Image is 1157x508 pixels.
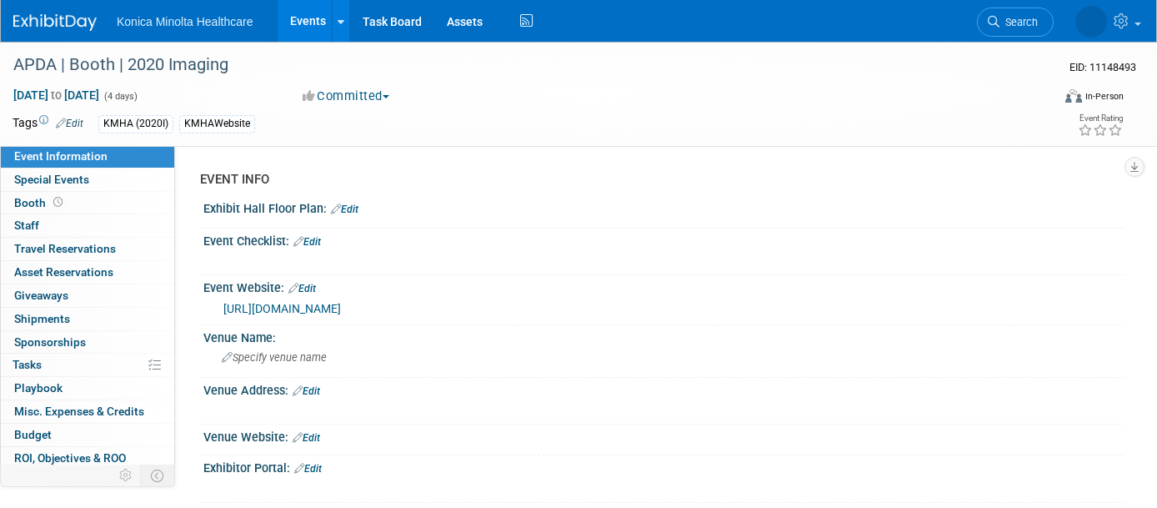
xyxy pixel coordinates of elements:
a: Sponsorships [1,331,174,354]
div: In-Person [1084,90,1124,103]
a: Staff [1,214,174,237]
span: Misc. Expenses & Credits [14,405,144,418]
span: Playbook [14,381,63,395]
a: Edit [331,204,358,215]
a: Edit [294,463,322,475]
span: Asset Reservations [14,265,113,279]
a: Edit [293,432,320,444]
a: Edit [56,118,83,129]
span: Konica Minolta Healthcare [117,15,253,28]
div: KMHA (2020I) [98,115,173,133]
div: EVENT INFO [200,171,1111,189]
div: Event Website: [203,275,1124,297]
a: [URL][DOMAIN_NAME] [223,302,341,315]
button: Committed [297,88,396,105]
span: Giveaways [14,289,68,302]
div: Event Checklist: [203,229,1124,250]
span: Booth not reserved yet [50,196,66,209]
a: Playbook [1,377,174,400]
span: Travel Reservations [14,242,116,255]
div: Event Format [959,87,1124,112]
div: APDA | Booth | 2020 Imaging [8,50,1029,80]
span: ROI, Objectives & ROO [14,451,126,465]
span: Event Information [14,149,108,163]
a: Search [977,8,1054,37]
td: Toggle Event Tabs [141,465,175,486]
a: Asset Reservations [1,261,174,284]
span: Booth [14,196,66,209]
a: Budget [1,424,174,446]
td: Tags [13,114,83,133]
div: Exhibitor Portal: [203,455,1124,477]
a: Edit [293,385,320,397]
span: [DATE] [DATE] [13,88,100,103]
img: Annette O'Mahoney [1075,6,1107,38]
a: Event Information [1,145,174,168]
div: Venue Address: [203,378,1124,400]
div: Exhibit Hall Floor Plan: [203,196,1124,218]
a: Travel Reservations [1,238,174,260]
span: Budget [14,428,52,441]
img: ExhibitDay [13,14,97,31]
a: Misc. Expenses & Credits [1,400,174,423]
span: Staff [14,219,39,232]
span: Shipments [14,312,70,325]
a: Tasks [1,354,174,376]
div: Venue Name: [203,325,1124,346]
a: Special Events [1,168,174,191]
div: Event Rating [1078,114,1123,123]
span: Event ID: 11148493 [1069,61,1136,73]
a: Giveaways [1,284,174,307]
td: Personalize Event Tab Strip [112,465,141,486]
a: Shipments [1,308,174,330]
a: Edit [288,283,316,294]
span: to [48,88,64,102]
a: Booth [1,192,174,214]
span: (4 days) [103,91,138,102]
a: ROI, Objectives & ROO [1,447,174,470]
span: Sponsorships [14,335,86,349]
span: Tasks [13,358,42,371]
div: Venue Website: [203,425,1124,446]
div: KMHAWebsite [179,115,255,133]
img: Format-Inperson.png [1065,89,1082,103]
span: Special Events [14,173,89,186]
span: Specify venue name [222,351,327,364]
span: Search [999,16,1038,28]
a: Edit [293,236,321,248]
